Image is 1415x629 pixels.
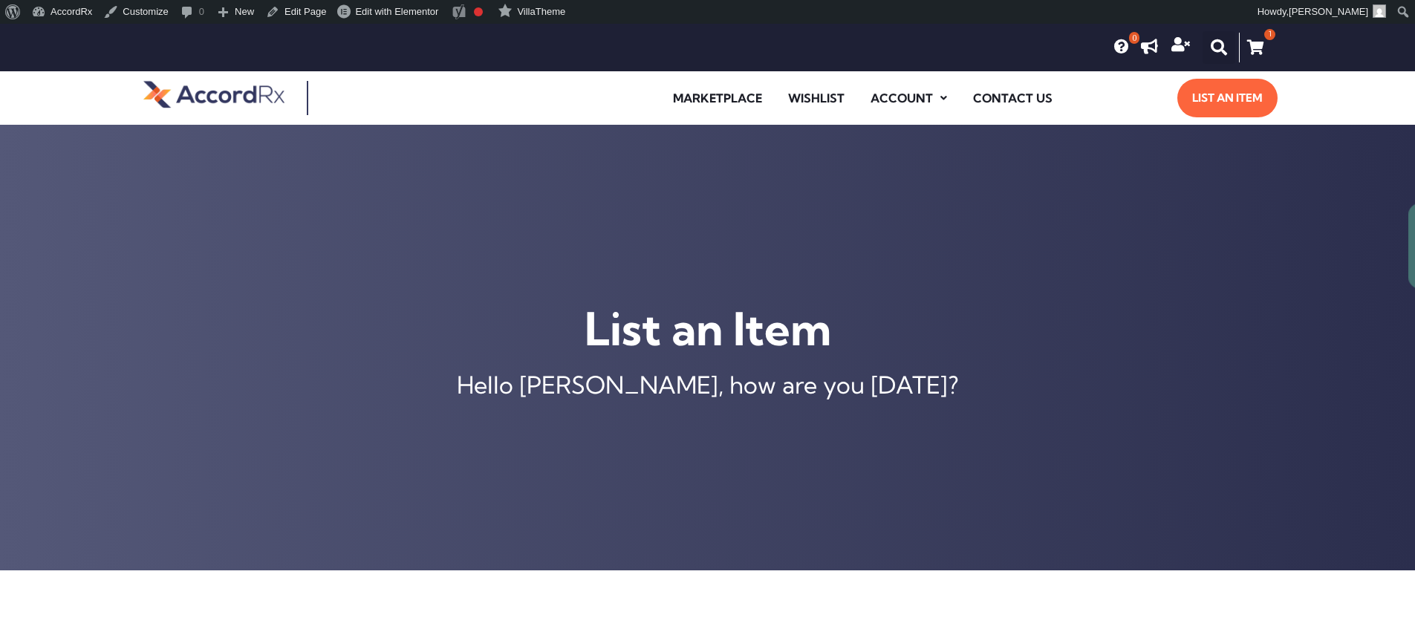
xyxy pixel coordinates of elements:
[1114,39,1129,54] a: 0
[355,6,438,17] span: Edit with Elementor
[962,81,1064,115] a: Contact Us
[1129,32,1139,44] span: 0
[777,81,856,115] a: Wishlist
[662,81,773,115] a: Marketplace
[7,373,1408,397] div: Hello [PERSON_NAME], how are you [DATE]?
[1289,6,1368,17] span: [PERSON_NAME]
[7,299,1408,358] h1: List an Item
[859,81,958,115] a: Account
[1177,79,1278,117] a: List an Item
[1192,86,1263,110] span: List an Item
[1264,29,1275,40] div: 1
[143,79,284,110] img: default-logo
[1239,33,1272,62] a: 1
[474,7,483,16] div: Focus keyphrase not set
